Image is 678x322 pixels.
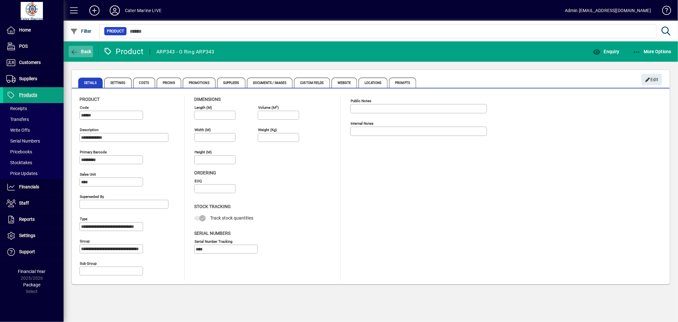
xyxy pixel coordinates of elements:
button: Add [84,5,105,16]
span: Ordering [194,170,216,175]
a: Suppliers [3,71,64,87]
span: POS [19,44,28,49]
span: Dimensions [194,97,221,102]
span: Pricebooks [6,149,32,154]
span: Financials [19,184,39,189]
span: Suppliers [19,76,37,81]
a: Staff [3,195,64,211]
span: Write Offs [6,128,30,133]
span: Settings [19,233,35,238]
span: Back [70,49,92,54]
span: Customers [19,60,41,65]
a: Knowledge Base [657,1,670,22]
a: Home [3,22,64,38]
span: Costs [133,78,155,88]
mat-label: Description [80,128,99,132]
span: Promotions [183,78,216,88]
span: Serial Numbers [6,138,40,143]
button: More Options [631,46,673,57]
span: Staff [19,200,29,206]
span: Product [107,28,124,34]
span: Prompts [389,78,416,88]
span: Track stock quantities [210,215,253,220]
div: Product [103,46,144,57]
a: Customers [3,55,64,71]
span: Pricing [157,78,181,88]
span: Serial Numbers [194,231,230,236]
span: Custom Fields [294,78,330,88]
span: Suppliers [217,78,245,88]
mat-label: Primary barcode [80,150,107,154]
a: Support [3,244,64,260]
a: Write Offs [3,125,64,136]
mat-label: Volume (m ) [258,105,279,110]
span: Product [79,97,99,102]
span: Website [332,78,357,88]
span: Stock Tracking [194,204,231,209]
mat-label: EOQ [195,179,202,183]
mat-label: Public Notes [351,99,371,103]
app-page-header-button: Back [64,46,99,57]
a: POS [3,38,64,54]
a: Price Updates [3,168,64,179]
sup: 3 [276,105,277,108]
mat-label: Internal Notes [351,121,373,126]
a: Receipts [3,103,64,114]
button: Back [69,46,93,57]
a: Reports [3,212,64,227]
button: Filter [69,25,93,37]
a: Stocktakes [3,157,64,168]
span: Details [78,78,103,88]
a: Transfers [3,114,64,125]
div: Cater Marine LIVE [125,5,161,16]
mat-label: Superseded by [80,194,104,199]
button: Profile [105,5,125,16]
span: Locations [359,78,387,88]
div: ARP343 - O Ring ARP343 [156,47,215,57]
mat-label: Serial Number tracking [195,239,232,243]
span: Enquiry [593,49,619,54]
span: Transfers [6,117,29,122]
mat-label: Height (m) [195,150,212,154]
span: More Options [633,49,672,54]
span: Support [19,249,35,254]
span: Settings [104,78,132,88]
mat-label: Sales unit [80,172,96,177]
button: Enquiry [591,46,621,57]
a: Financials [3,179,64,195]
span: Stocktakes [6,160,32,165]
mat-label: Width (m) [195,128,211,132]
span: Receipts [6,106,27,111]
span: Package [23,282,40,287]
mat-label: Type [80,217,87,221]
mat-label: Sub group [80,261,97,266]
span: Documents / Images [247,78,293,88]
mat-label: Weight (Kg) [258,128,277,132]
span: Home [19,27,31,32]
mat-label: Length (m) [195,105,212,110]
mat-label: Code [80,105,89,110]
mat-label: Group [80,239,90,243]
div: Admin [EMAIL_ADDRESS][DOMAIN_NAME] [565,5,651,16]
a: Serial Numbers [3,136,64,146]
span: Reports [19,217,35,222]
a: Settings [3,228,64,244]
span: Products [19,92,37,97]
span: Filter [70,29,92,34]
span: Price Updates [6,171,38,176]
button: Edit [641,74,662,85]
span: Financial Year [18,269,46,274]
span: Edit [645,74,659,85]
a: Pricebooks [3,146,64,157]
